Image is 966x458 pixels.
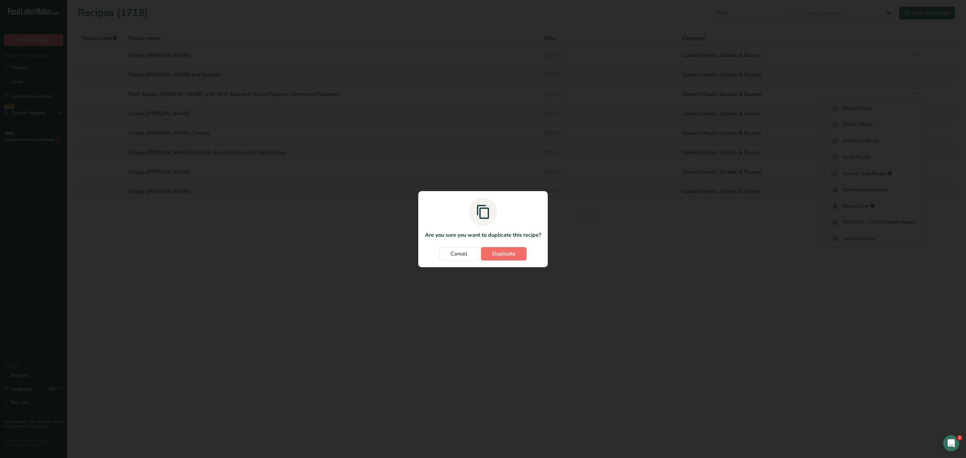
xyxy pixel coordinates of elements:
[439,247,478,261] button: Cancel
[425,231,541,239] p: Are you sure you want to duplicate this recipe?
[943,435,959,451] iframe: Intercom live chat
[492,250,516,258] span: Duplicate
[957,435,962,441] span: 2
[450,250,467,258] span: Cancel
[481,247,527,261] button: Duplicate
